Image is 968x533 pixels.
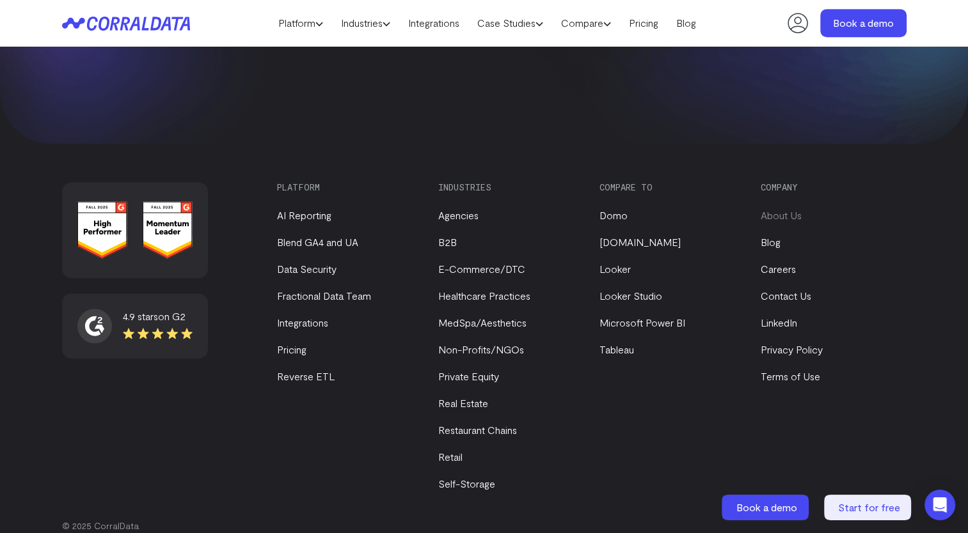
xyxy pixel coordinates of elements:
a: Privacy Policy [761,343,823,355]
span: on G2 [158,310,186,322]
a: Retail [438,451,463,463]
a: 4.9 starson G2 [77,309,193,343]
a: Non-Profits/NGOs [438,343,524,355]
a: Domo [599,209,628,221]
a: Integrations [277,316,328,328]
a: Real Estate [438,397,488,409]
a: Pricing [620,13,667,33]
a: Blend GA4 and UA [277,236,358,248]
a: [DOMAIN_NAME] [599,236,681,248]
a: MedSpa/Aesthetics [438,316,527,328]
h3: Compare to [599,182,739,192]
a: Restaurant Chains [438,424,517,436]
a: Private Equity [438,370,499,382]
a: Reverse ETL [277,370,335,382]
a: Compare [552,13,620,33]
a: Agencies [438,209,479,221]
a: Blog [667,13,705,33]
h3: Platform [277,182,417,192]
a: Looker [599,263,631,275]
a: Start for free [824,495,914,520]
a: Fractional Data Team [277,290,371,302]
a: E-Commerce/DTC [438,263,525,275]
a: Tableau [599,343,634,355]
div: Open Intercom Messenger [924,490,955,520]
h3: Industries [438,182,578,192]
a: Integrations [399,13,468,33]
a: Healthcare Practices [438,290,530,302]
a: Case Studies [468,13,552,33]
a: Book a demo [722,495,811,520]
a: B2B [438,236,457,248]
a: Terms of Use [761,370,820,382]
a: Looker Studio [599,290,662,302]
a: AI Reporting [277,209,331,221]
a: About Us [761,209,802,221]
span: Start for free [838,501,900,513]
a: Contact Us [761,290,811,302]
a: Blog [761,236,781,248]
a: LinkedIn [761,316,797,328]
span: Book a demo [736,501,797,513]
a: Book a demo [820,9,907,37]
p: © 2025 CorralData [62,520,907,532]
a: Microsoft Power BI [599,316,685,328]
a: Self-Storage [438,477,495,490]
a: Industries [332,13,399,33]
a: Pricing [277,343,306,355]
a: Careers [761,263,796,275]
div: 4.9 stars [123,309,193,324]
a: Platform [269,13,332,33]
a: Data Security [277,263,337,275]
h3: Company [761,182,900,192]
